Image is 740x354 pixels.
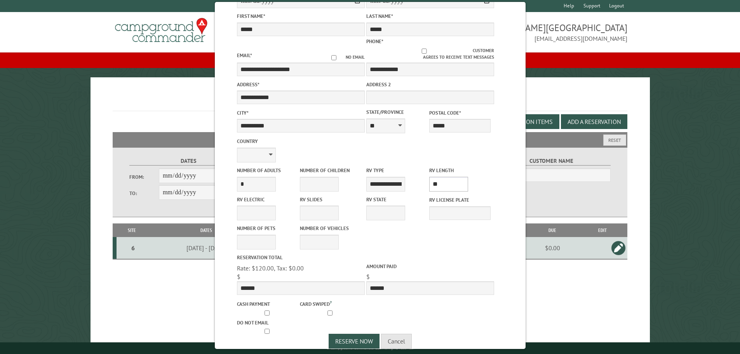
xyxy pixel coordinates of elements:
label: RV Slides [300,196,361,203]
label: Number of Children [300,167,361,174]
label: Number of Vehicles [300,225,361,232]
span: Rate: $120.00, Tax: $0.00 [237,264,304,272]
label: Phone [366,38,383,45]
label: Country [237,138,365,145]
label: Address [237,81,365,88]
button: Add a Reservation [561,114,627,129]
label: Postal Code [429,109,491,117]
label: Email [237,52,252,59]
button: Reserve Now [329,334,380,349]
h2: Filters [113,132,628,147]
img: Campground Commander [113,15,210,45]
span: $ [237,273,240,281]
label: State/Province [366,108,428,116]
button: Edit Add-on Items [493,114,559,129]
label: From: [129,173,159,181]
a: ? [330,300,332,305]
label: RV License Plate [429,196,491,204]
th: Due [528,223,577,237]
label: Customer Name [492,157,611,166]
label: No email [322,54,365,61]
th: Site [117,223,148,237]
label: Number of Pets [237,225,298,232]
label: Amount paid [366,263,494,270]
label: RV Type [366,167,428,174]
label: RV Electric [237,196,298,203]
label: Cash payment [237,300,298,308]
label: Reservation Total [237,254,365,261]
th: Dates [148,223,265,237]
label: RV Length [429,167,491,174]
label: To: [129,190,159,197]
button: Cancel [381,334,412,349]
div: [DATE] - [DATE] [149,244,264,252]
label: Last Name [366,12,494,20]
input: Customer agrees to receive text messages [375,49,473,54]
th: Edit [577,223,628,237]
label: Do not email [237,319,298,326]
label: Number of Adults [237,167,298,174]
label: Card swiped [300,299,361,308]
td: $0.00 [528,237,577,259]
input: No email [322,55,346,60]
h1: Reservations [113,90,628,111]
label: Customer agrees to receive text messages [366,47,494,61]
button: Reset [603,134,626,146]
label: First Name [237,12,365,20]
div: 6 [120,244,146,252]
small: © Campground Commander LLC. All rights reserved. [326,345,414,351]
label: Dates [129,157,248,166]
label: City [237,109,365,117]
span: $ [366,273,370,281]
label: RV State [366,196,428,203]
label: Address 2 [366,81,494,88]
